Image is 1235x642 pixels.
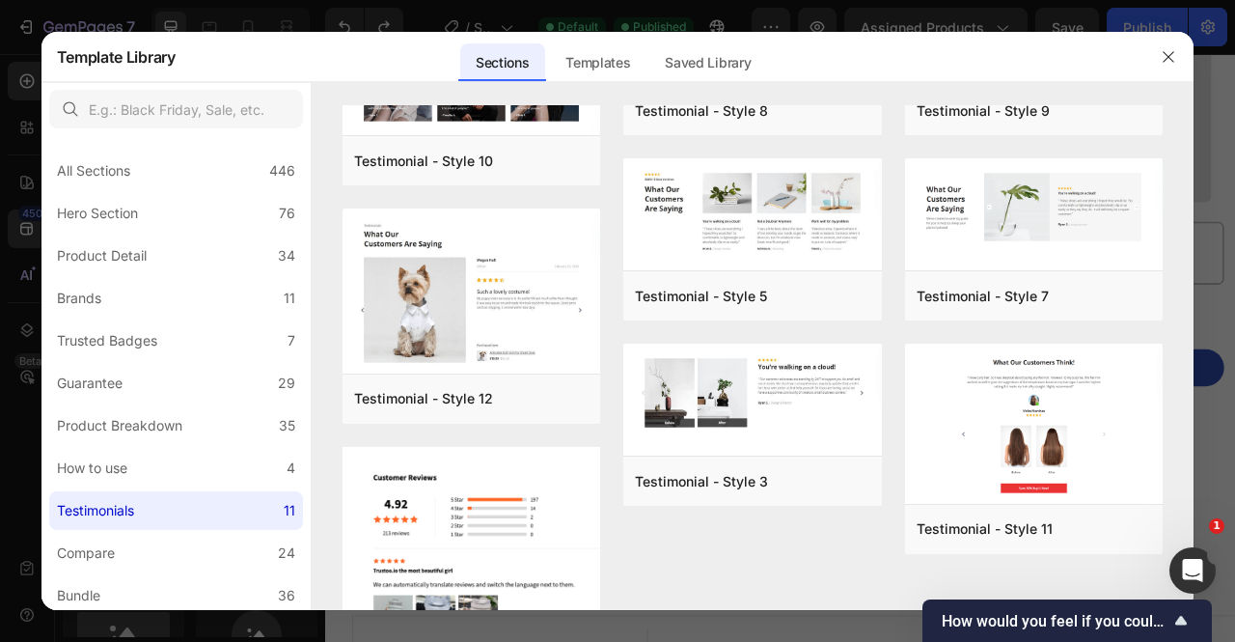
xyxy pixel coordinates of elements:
div: Bundle [57,584,100,607]
div: Brands [57,287,101,310]
div: Product Detail [57,244,147,267]
div: Guarantee [57,372,123,395]
p: מה בקופסא [513,63,590,91]
div: Compare [57,542,115,565]
span: How would you feel if you could no longer use GemPages? [942,612,1169,630]
div: Sections [460,43,544,82]
img: t3.png [623,344,882,442]
input: E.g.: Black Friday, Sale, etc. [49,90,303,128]
div: Testimonial - Style 7 [917,285,1049,308]
div: Testimonial - Style 10 [354,150,493,173]
img: t5.png [623,158,882,265]
button: increment [962,314,1005,355]
button: Show survey - How would you feel if you could no longer use GemPages? [942,609,1193,632]
div: Templates [550,43,645,82]
div: לחצו כאן להעלאת התמונות (מוגבל עד 8 תמונות ו/או 10 מ"ב) [727,254,1101,280]
p: לחצו הורדה, חזרו לאתרינו והעלו לתיבת הקבצים [727,151,1070,179]
div: 35 [279,414,295,437]
div: Product Breakdown [57,414,182,437]
div: Testimonial - Style 5 [635,285,767,308]
div: 76 [279,202,295,225]
div: How to use [57,457,127,480]
div: 36 [278,584,295,607]
div: 11 [284,287,295,310]
button: decrement [824,314,867,355]
div: 29 [278,372,295,395]
div: Trusted Badges [57,329,157,352]
p: איסוף ומשלוח [502,121,590,149]
div: 446 [269,159,295,182]
img: t12.png [343,209,601,377]
span: 1 [1209,518,1224,534]
div: Saved Library [649,43,766,82]
p: תיאור המוצר [507,5,590,33]
img: t11.png [905,344,1164,508]
p: "לחצו "הוסף תמונות לקולאז [727,60,1070,88]
button: הוספה לעגלה [685,376,1143,423]
div: Testimonial - Style 3 [635,470,768,493]
div: Hero Section [57,202,138,225]
div: 11 [284,499,295,522]
div: Testimonial - Style 11 [917,517,1053,541]
iframe: Intercom live chat [1169,547,1216,594]
div: 24 [278,542,295,565]
p: לשינוי התוצאה, לחצו "ערבב" והזיזו ידנית את התמונות [727,92,1070,148]
div: Testimonial - Style 9 [917,99,1050,123]
div: Testimonial - Style 8 [635,99,768,123]
p: העלו את התמונות הרצויות (מומלץ עד 8) [727,28,1070,56]
div: 34 [278,244,295,267]
div: הוספה לעגלה [881,389,971,409]
input: quantity [867,314,962,355]
img: t7.png [905,158,1164,255]
div: Testimonials [57,499,134,522]
div: 7 [288,329,295,352]
h2: Template Library [57,32,176,82]
div: 4 [287,457,295,480]
div: All Sections [57,159,130,182]
div: Testimonial - Style 12 [354,387,493,410]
